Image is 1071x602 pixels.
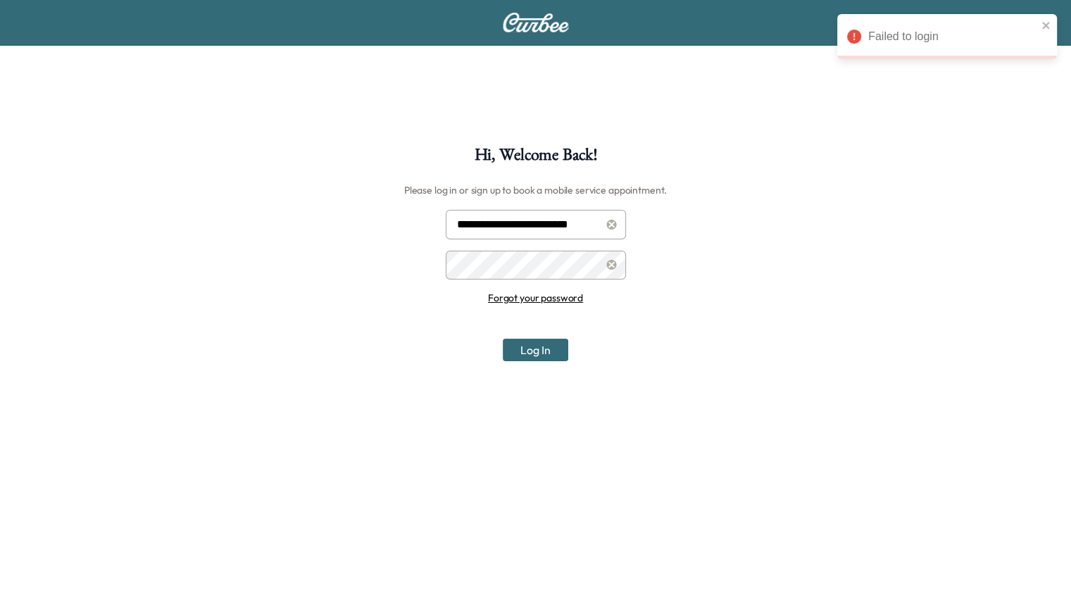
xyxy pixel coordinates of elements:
button: Log In [503,339,568,361]
h6: Please log in or sign up to book a mobile service appointment. [404,179,667,201]
div: Failed to login [868,28,1037,45]
a: Forgot your password [488,291,583,304]
h1: Hi, Welcome Back! [475,146,597,170]
button: close [1041,20,1051,31]
img: Curbee Logo [502,13,570,32]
